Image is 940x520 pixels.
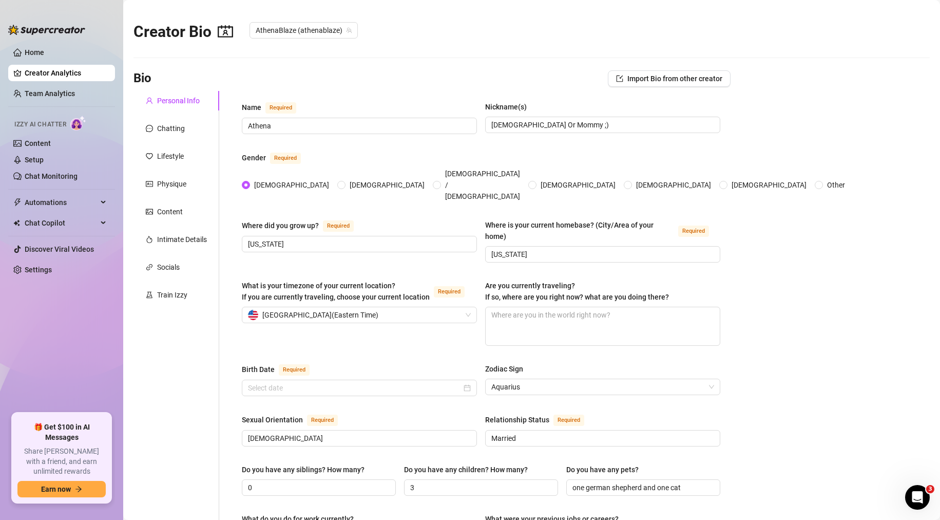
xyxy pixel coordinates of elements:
[485,282,669,301] span: Are you currently traveling? If so, where are you right now? what are you doing there?
[248,310,258,320] img: us
[491,433,712,444] input: Relationship Status
[17,447,106,477] span: Share [PERSON_NAME] with a friend, and earn unlimited rewards
[323,220,354,232] span: Required
[25,266,52,274] a: Settings
[13,219,20,227] img: Chat Copilot
[566,464,646,475] label: Do you have any pets?
[146,180,153,188] span: idcard
[25,172,78,180] a: Chat Monitoring
[248,433,469,444] input: Sexual Orientation
[404,464,535,475] label: Do you have any children? How many?
[434,286,465,298] span: Required
[13,198,22,207] span: thunderbolt
[926,485,934,493] span: 3
[25,48,44,57] a: Home
[41,485,71,493] span: Earn now
[146,264,153,271] span: link
[242,102,261,113] div: Name
[823,179,849,191] span: Other
[146,125,153,132] span: message
[8,25,85,35] img: logo-BBDzfeDw.svg
[146,97,153,104] span: user
[242,363,321,376] label: Birth Date
[491,249,712,260] input: Where is your current homebase? (City/Area of your home)
[485,363,530,375] label: Zodiac Sign
[70,116,86,131] img: AI Chatter
[25,194,98,211] span: Automations
[248,120,469,132] input: Name
[146,208,153,215] span: picture
[157,262,180,273] div: Socials
[491,379,714,395] span: Aquarius
[157,206,183,217] div: Content
[75,486,82,493] span: arrow-right
[307,415,338,426] span: Required
[242,220,319,231] div: Where did you grow up?
[25,89,75,98] a: Team Analytics
[242,282,430,301] span: What is your timezone of your current location? If you are currently traveling, choose your curre...
[485,414,549,425] div: Relationship Status
[25,65,107,81] a: Creator Analytics
[242,414,349,426] label: Sexual Orientation
[346,179,429,191] span: [DEMOGRAPHIC_DATA]
[404,464,528,475] div: Do you have any children? How many?
[346,27,352,33] span: team
[485,363,523,375] div: Zodiac Sign
[17,422,106,442] span: 🎁 Get $100 in AI Messages
[553,415,584,426] span: Required
[25,156,44,164] a: Setup
[632,179,715,191] span: [DEMOGRAPHIC_DATA]
[536,179,620,191] span: [DEMOGRAPHIC_DATA]
[265,102,296,114] span: Required
[441,168,524,202] span: [DEMOGRAPHIC_DATA] / [DEMOGRAPHIC_DATA]
[242,152,266,163] div: Gender
[279,364,310,376] span: Required
[242,464,372,475] label: Do you have any siblings? How many?
[157,234,207,245] div: Intimate Details
[242,414,303,425] div: Sexual Orientation
[25,215,98,231] span: Chat Copilot
[410,482,550,493] input: Do you have any children? How many?
[485,219,674,242] div: Where is your current homebase? (City/Area of your home)
[133,22,233,42] h2: Creator Bio
[25,245,94,253] a: Discover Viral Videos
[25,139,51,147] a: Content
[485,101,527,113] div: Nickname(s)
[491,119,712,131] input: Nickname(s)
[218,24,233,39] span: contacts
[262,307,378,323] span: [GEOGRAPHIC_DATA] ( Eastern Time )
[485,414,596,426] label: Relationship Status
[248,482,388,493] input: Do you have any siblings? How many?
[242,152,312,164] label: Gender
[14,120,66,129] span: Izzy AI Chatter
[608,70,731,87] button: Import Bio from other creator
[133,70,151,87] h3: Bio
[157,123,185,134] div: Chatting
[250,179,333,191] span: [DEMOGRAPHIC_DATA]
[248,238,469,250] input: Where did you grow up?
[256,23,352,38] span: AthenaBlaze (athenablaze)
[270,153,301,164] span: Required
[727,179,811,191] span: [DEMOGRAPHIC_DATA]
[242,364,275,375] div: Birth Date
[157,151,184,162] div: Lifestyle
[485,101,534,113] label: Nickname(s)
[146,153,153,160] span: heart
[146,236,153,243] span: fire
[572,482,712,493] input: Do you have any pets?
[242,101,308,114] label: Name
[242,464,365,475] div: Do you have any siblings? How many?
[17,481,106,497] button: Earn nowarrow-right
[905,485,930,510] iframe: Intercom live chat
[678,226,709,237] span: Required
[627,75,722,83] span: Import Bio from other creator
[616,75,623,82] span: import
[157,95,200,106] div: Personal Info
[248,382,462,394] input: Birth Date
[157,178,186,190] div: Physique
[485,219,720,242] label: Where is your current homebase? (City/Area of your home)
[566,464,639,475] div: Do you have any pets?
[157,289,187,301] div: Train Izzy
[242,219,365,232] label: Where did you grow up?
[146,291,153,299] span: experiment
